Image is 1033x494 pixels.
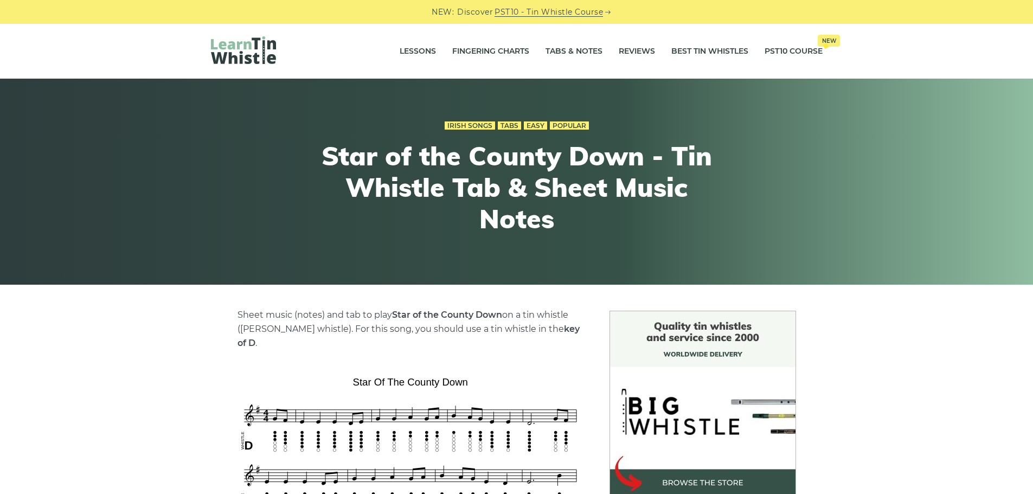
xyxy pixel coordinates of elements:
[498,121,521,130] a: Tabs
[818,35,840,47] span: New
[765,38,823,65] a: PST10 CourseNew
[524,121,547,130] a: Easy
[238,324,580,348] strong: key of D
[392,310,502,320] strong: Star of the County Down
[400,38,436,65] a: Lessons
[238,308,583,350] p: Sheet music (notes) and tab to play on a tin whistle ([PERSON_NAME] whistle). For this song, you ...
[550,121,589,130] a: Popular
[546,38,602,65] a: Tabs & Notes
[445,121,495,130] a: Irish Songs
[452,38,529,65] a: Fingering Charts
[619,38,655,65] a: Reviews
[211,36,276,64] img: LearnTinWhistle.com
[671,38,748,65] a: Best Tin Whistles
[317,140,716,234] h1: Star of the County Down - Tin Whistle Tab & Sheet Music Notes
